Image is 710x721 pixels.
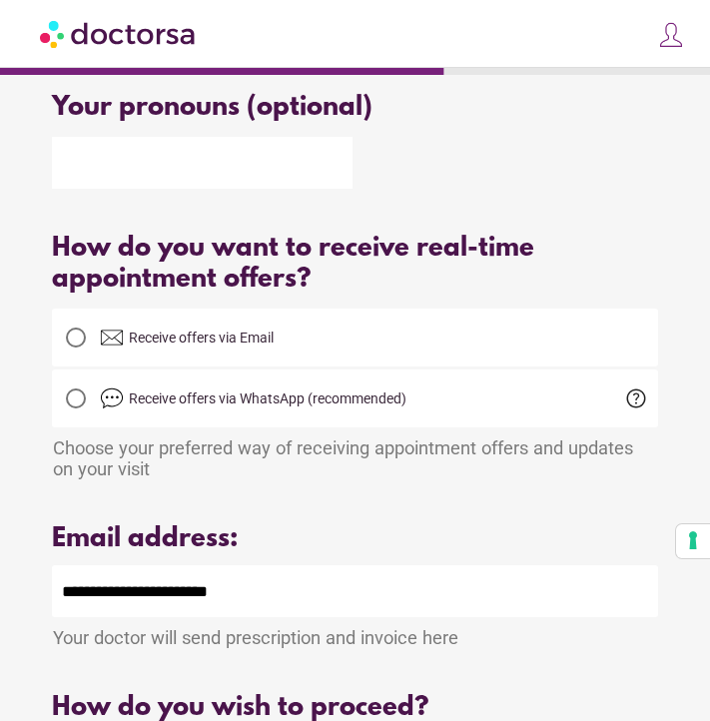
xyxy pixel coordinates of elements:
[657,21,685,49] img: icons8-customer-100.png
[100,326,124,350] img: email
[52,93,657,124] div: Your pronouns (optional)
[624,386,648,410] span: help
[129,330,274,346] span: Receive offers via Email
[129,390,406,406] span: Receive offers via WhatsApp (recommended)
[52,617,657,648] div: Your doctor will send prescription and invoice here
[52,427,657,479] div: Choose your preferred way of receiving appointment offers and updates on your visit
[100,386,124,410] img: chat
[52,234,657,296] div: How do you want to receive real-time appointment offers?
[40,11,198,56] img: Doctorsa.com
[52,524,657,555] div: Email address:
[676,524,710,558] button: Your consent preferences for tracking technologies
